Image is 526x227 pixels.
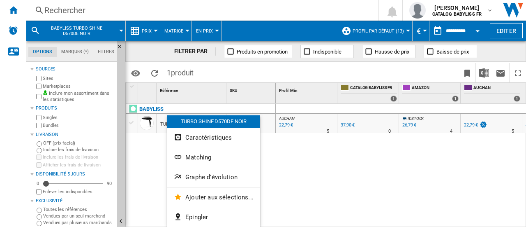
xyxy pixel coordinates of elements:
[185,173,238,181] span: Graphe d'évolution
[167,167,260,187] button: Graphe d'évolution
[185,154,211,161] span: Matching
[167,115,260,128] div: TURBO SHINE D570DE NOIR
[167,207,260,227] button: Epingler...
[167,147,260,167] button: Matching
[185,134,232,141] span: Caractéristiques
[185,213,208,221] span: Epingler
[167,128,260,147] button: Caractéristiques
[167,187,260,207] button: Ajouter aux sélections...
[185,194,254,201] span: Ajouter aux sélections...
